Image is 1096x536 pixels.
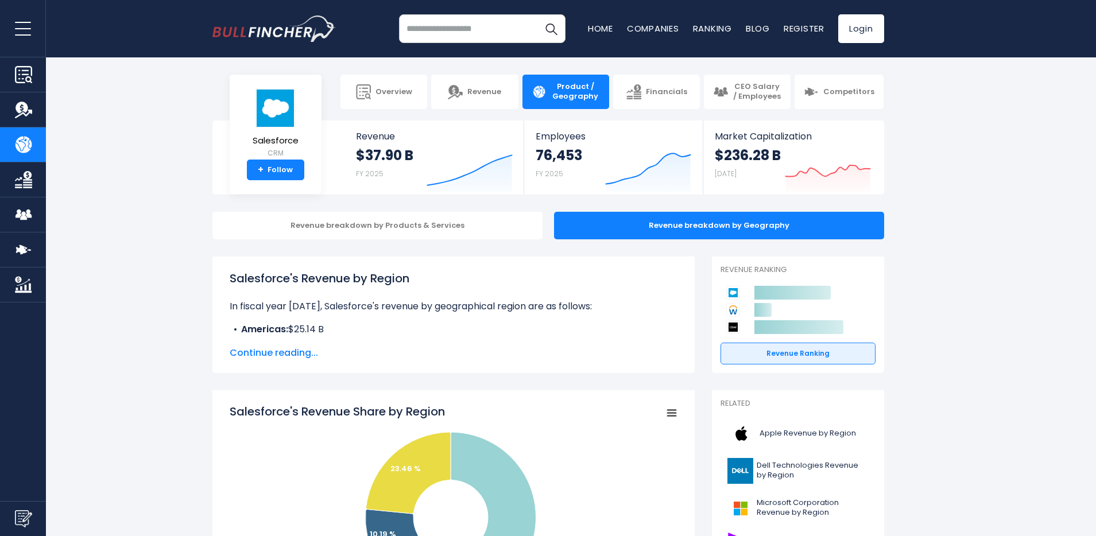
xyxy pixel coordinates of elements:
strong: $37.90 B [356,146,413,164]
li: $3.86 B [230,336,677,350]
img: Uber Technologies competitors logo [726,320,740,334]
small: CRM [253,148,299,158]
span: Microsoft Corporation Revenue by Region [757,498,869,518]
span: Employees [536,131,691,142]
img: MSFT logo [727,495,753,521]
b: Americas: [241,323,288,336]
a: Financials [613,75,700,109]
img: Workday competitors logo [726,303,740,317]
div: Revenue breakdown by Geography [554,212,884,239]
li: $25.14 B [230,323,677,336]
a: Overview [340,75,427,109]
p: In fiscal year [DATE], Salesforce's revenue by geographical region are as follows: [230,300,677,313]
a: Revenue [431,75,518,109]
img: DELL logo [727,458,753,484]
a: Blog [746,22,770,34]
span: Financials [646,87,687,97]
span: Competitors [823,87,874,97]
span: Salesforce [253,136,299,146]
strong: + [258,165,264,175]
a: Revenue Ranking [721,343,876,364]
img: AAPL logo [727,421,756,446]
a: Salesforce CRM [252,88,299,160]
a: Go to homepage [212,15,336,42]
div: Revenue breakdown by Products & Services [212,212,543,239]
b: Asia Pacific: [241,336,298,349]
span: Apple Revenue by Region [760,429,856,438]
img: Salesforce competitors logo [726,286,740,300]
img: bullfincher logo [212,15,336,42]
strong: 76,453 [536,146,582,164]
span: CEO Salary / Employees [733,82,781,102]
a: Register [784,22,824,34]
a: Market Capitalization $236.28 B [DATE] [703,121,882,195]
tspan: Salesforce's Revenue Share by Region [230,403,445,420]
text: 23.46 % [390,463,421,474]
a: Companies [627,22,679,34]
span: Dell Technologies Revenue by Region [757,461,869,480]
small: FY 2025 [536,169,563,178]
a: Login [838,14,884,43]
span: Overview [375,87,412,97]
span: Continue reading... [230,346,677,360]
h1: Salesforce's Revenue by Region [230,270,677,287]
button: Search [537,14,566,43]
span: Market Capitalization [715,131,871,142]
span: Product / Geography [551,82,600,102]
a: Employees 76,453 FY 2025 [524,121,703,195]
a: Microsoft Corporation Revenue by Region [721,492,876,524]
a: Product / Geography [522,75,609,109]
p: Revenue Ranking [721,265,876,275]
a: Home [588,22,613,34]
a: Competitors [795,75,884,109]
a: Revenue $37.90 B FY 2025 [344,121,524,195]
span: Revenue [467,87,501,97]
a: Apple Revenue by Region [721,418,876,449]
small: FY 2025 [356,169,384,178]
strong: $236.28 B [715,146,781,164]
a: +Follow [247,160,304,180]
p: Related [721,399,876,409]
small: [DATE] [715,169,737,178]
span: Revenue [356,131,513,142]
a: CEO Salary / Employees [704,75,791,109]
a: Ranking [693,22,732,34]
a: Dell Technologies Revenue by Region [721,455,876,487]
